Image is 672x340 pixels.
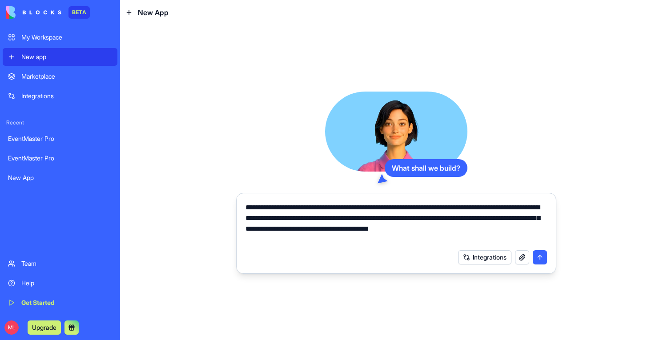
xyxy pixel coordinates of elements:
[4,320,19,335] span: ML
[3,274,117,292] a: Help
[8,134,112,143] div: EventMaster Pro
[3,130,117,148] a: EventMaster Pro
[3,68,117,85] a: Marketplace
[8,173,112,182] div: New App
[3,48,117,66] a: New app
[3,87,117,105] a: Integrations
[28,323,61,332] a: Upgrade
[21,33,112,42] div: My Workspace
[21,92,112,100] div: Integrations
[3,119,117,126] span: Recent
[3,149,117,167] a: EventMaster Pro
[3,169,117,187] a: New App
[21,279,112,288] div: Help
[8,154,112,163] div: EventMaster Pro
[385,159,467,177] div: What shall we build?
[21,52,112,61] div: New app
[3,294,117,312] a: Get Started
[3,255,117,272] a: Team
[6,6,90,19] a: BETA
[3,28,117,46] a: My Workspace
[138,7,169,18] span: New App
[458,250,511,264] button: Integrations
[21,259,112,268] div: Team
[28,320,61,335] button: Upgrade
[68,6,90,19] div: BETA
[21,298,112,307] div: Get Started
[6,6,61,19] img: logo
[21,72,112,81] div: Marketplace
